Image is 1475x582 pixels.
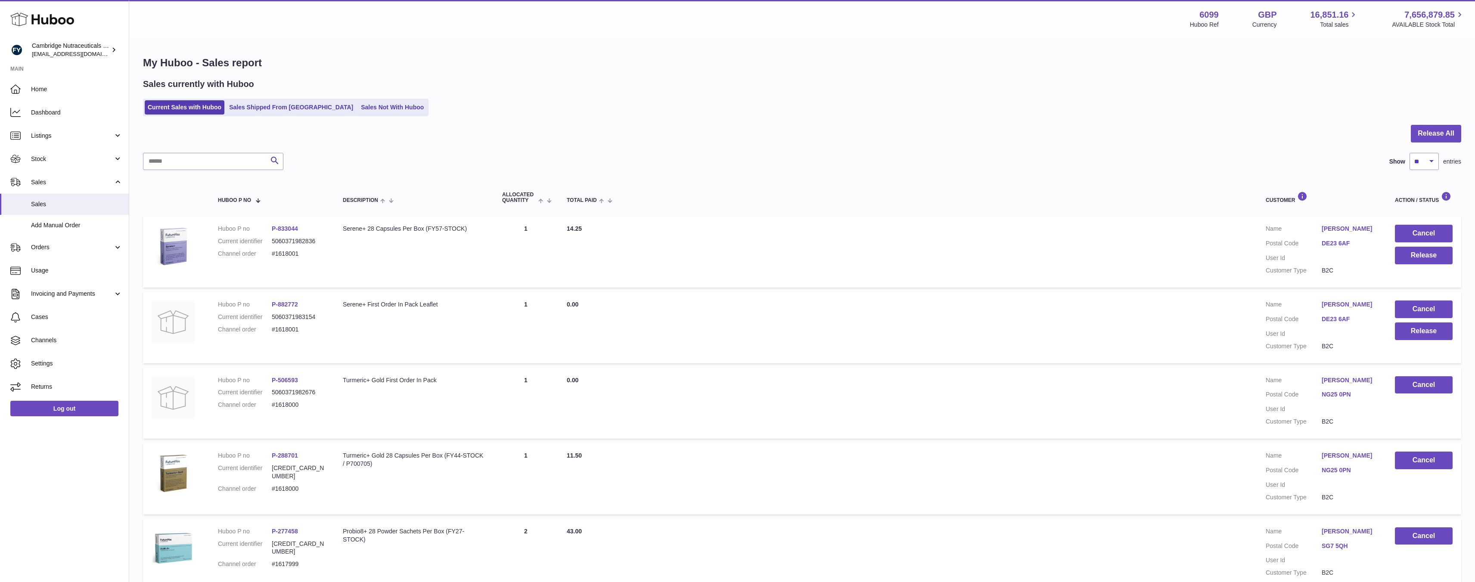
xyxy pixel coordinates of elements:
button: Release [1395,247,1453,264]
span: Channels [31,336,122,344]
dt: Customer Type [1266,418,1322,426]
td: 1 [494,368,558,439]
dd: #1618001 [272,325,326,334]
a: P-277458 [272,528,298,535]
img: 1619454335.png [152,527,195,570]
dt: Huboo P no [218,300,272,309]
span: 14.25 [567,225,582,232]
h2: Sales currently with Huboo [143,78,254,90]
span: Description [343,198,378,203]
td: 1 [494,216,558,288]
dd: #1618000 [272,485,326,493]
dd: B2C [1322,266,1378,275]
dd: B2C [1322,493,1378,502]
dd: [CREDIT_CARD_NUMBER] [272,464,326,480]
dt: Huboo P no [218,452,272,460]
span: Returns [31,383,122,391]
dt: Current identifier [218,464,272,480]
dt: Postal Code [1266,239,1322,250]
img: no-photo.jpg [152,376,195,419]
span: 7,656,879.85 [1404,9,1455,21]
dt: Current identifier [218,388,272,396]
span: Home [31,85,122,93]
dt: Channel order [218,325,272,334]
dt: Postal Code [1266,315,1322,325]
a: P-882772 [272,301,298,308]
label: Show [1389,158,1405,166]
dt: Huboo P no [218,527,272,536]
a: DE23 6AF [1322,239,1378,248]
a: [PERSON_NAME] [1322,225,1378,233]
span: Sales [31,200,122,208]
span: ALLOCATED Quantity [502,192,536,203]
span: Usage [31,266,122,275]
div: Action / Status [1395,192,1453,203]
dt: Postal Code [1266,390,1322,401]
a: DE23 6AF [1322,315,1378,323]
dt: Channel order [218,250,272,258]
span: entries [1443,158,1461,166]
dt: Customer Type [1266,266,1322,275]
span: Total paid [567,198,597,203]
dt: Postal Code [1266,466,1322,477]
dd: B2C [1322,418,1378,426]
div: Cambridge Nutraceuticals Ltd [32,42,109,58]
dd: B2C [1322,342,1378,350]
a: Current Sales with Huboo [145,100,224,115]
div: Serene+ First Order In Pack Leaflet [343,300,485,309]
dt: Name [1266,452,1322,462]
span: Settings [31,359,122,368]
span: Sales [31,178,113,186]
strong: GBP [1258,9,1276,21]
span: 0.00 [567,301,578,308]
a: 7,656,879.85 AVAILABLE Stock Total [1392,9,1465,29]
button: Cancel [1395,452,1453,469]
button: Cancel [1395,527,1453,545]
div: Huboo Ref [1190,21,1219,29]
span: Huboo P no [218,198,251,203]
span: 11.50 [567,452,582,459]
span: 16,851.16 [1310,9,1348,21]
div: Probio8+ 28 Powder Sachets Per Box (FY27-STOCK) [343,527,485,544]
dd: #1618000 [272,401,326,409]
a: Sales Shipped From [GEOGRAPHIC_DATA] [226,100,356,115]
td: 1 [494,292,558,363]
img: 60991720007859.jpg [152,452,195,495]
span: Cases [31,313,122,321]
dt: Name [1266,376,1322,387]
dt: Channel order [218,485,272,493]
span: Invoicing and Payments [31,290,113,298]
img: huboo@camnutra.com [10,43,23,56]
strong: 6099 [1199,9,1219,21]
a: [PERSON_NAME] [1322,376,1378,384]
img: no-photo.jpg [152,300,195,344]
td: 1 [494,443,558,514]
button: Release [1395,322,1453,340]
h1: My Huboo - Sales report [143,56,1461,70]
span: Listings [31,132,113,140]
dd: #1618001 [272,250,326,258]
a: [PERSON_NAME] [1322,300,1378,309]
button: Cancel [1395,225,1453,242]
a: [PERSON_NAME] [1322,452,1378,460]
button: Cancel [1395,300,1453,318]
a: Sales Not With Huboo [358,100,427,115]
a: 16,851.16 Total sales [1310,9,1358,29]
span: Add Manual Order [31,221,122,229]
a: NG25 0PN [1322,466,1378,474]
dt: Channel order [218,560,272,568]
dt: User Id [1266,330,1322,338]
dt: Postal Code [1266,542,1322,552]
dd: 5060371982676 [272,388,326,396]
span: Dashboard [31,108,122,117]
dt: User Id [1266,481,1322,489]
dd: 5060371982836 [272,237,326,245]
button: Release All [1411,125,1461,142]
div: Turmeric+ Gold 28 Capsules Per Box (FY44-STOCK / P700705) [343,452,485,468]
span: 43.00 [567,528,582,535]
img: 60991720007016.jpg [152,225,195,268]
dt: Current identifier [218,540,272,556]
dt: User Id [1266,254,1322,262]
dt: User Id [1266,556,1322,564]
a: P-288701 [272,452,298,459]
